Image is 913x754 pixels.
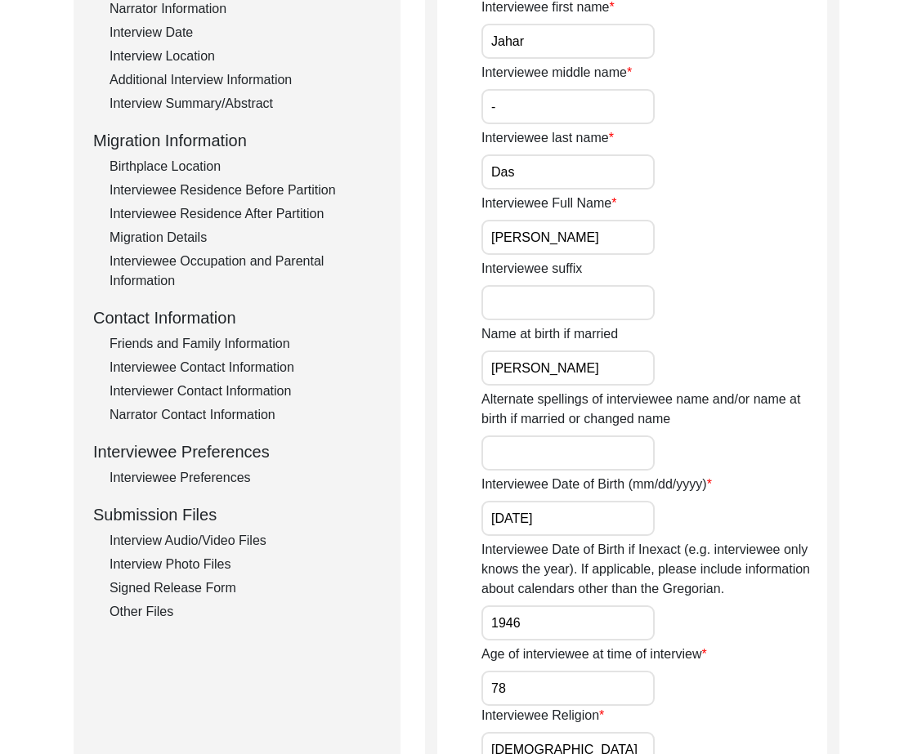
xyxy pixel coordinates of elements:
label: Interviewee last name [481,128,614,148]
div: Narrator Contact Information [110,405,381,425]
label: Interviewee suffix [481,259,582,279]
div: Interviewee Residence After Partition [110,204,381,224]
div: Interviewee Preferences [110,468,381,488]
div: Interview Summary/Abstract [110,94,381,114]
div: Migration Details [110,228,381,248]
label: Interviewee middle name [481,63,632,83]
div: Signed Release Form [110,578,381,598]
label: Interviewee Date of Birth (mm/dd/yyyy) [481,475,712,494]
label: Age of interviewee at time of interview [481,645,707,664]
label: Interviewee Religion [481,706,604,725]
div: Other Files [110,602,381,622]
label: Name at birth if married [481,324,618,344]
div: Interviewee Residence Before Partition [110,181,381,200]
label: Interviewee Date of Birth if Inexact (e.g. interviewee only knows the year). If applicable, pleas... [481,540,827,599]
div: Birthplace Location [110,157,381,176]
div: Additional Interview Information [110,70,381,90]
div: Contact Information [93,306,381,330]
div: Interviewee Preferences [93,439,381,464]
div: Friends and Family Information [110,334,381,354]
div: Interviewee Occupation and Parental Information [110,252,381,291]
div: Interviewee Contact Information [110,358,381,377]
div: Submission Files [93,502,381,527]
div: Interviewer Contact Information [110,381,381,401]
div: Migration Information [93,128,381,153]
div: Interview Audio/Video Files [110,531,381,551]
div: Interview Location [110,47,381,66]
label: Alternate spellings of interviewee name and/or name at birth if married or changed name [481,390,827,429]
div: Interview Photo Files [110,555,381,574]
div: Interview Date [110,23,381,42]
label: Interviewee Full Name [481,194,616,213]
